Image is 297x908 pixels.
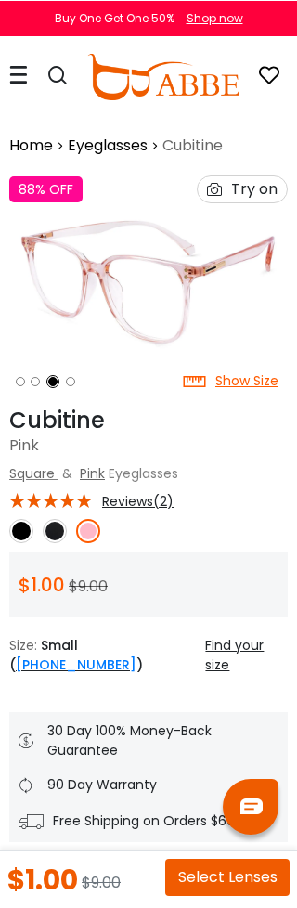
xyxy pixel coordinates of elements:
[19,720,278,759] div: 30 Day 100% Money-Back Guarantee
[109,463,178,482] span: Eyeglasses
[162,134,223,156] span: Cubitine
[9,635,37,654] span: Size:
[102,492,174,509] span: Reviews(2)
[9,407,288,434] h1: Cubitine
[215,370,278,390] div: Show Size
[9,165,288,397] img: Cubitine Pink Plastic Eyeglasses , UniversalBridgeFit Frames from ABBE Glasses
[9,134,53,156] a: Home
[19,810,278,832] div: Free Shipping on Orders $69+
[55,9,174,26] div: Buy One Get One 50%
[19,571,65,597] span: $1.00
[69,575,108,596] span: $9.00
[9,434,39,455] span: Pink
[9,175,83,201] div: 88% OFF
[87,53,239,99] img: abbeglasses.com
[205,635,288,674] div: Find your size
[19,773,278,796] div: 90 Day Warranty
[68,134,148,156] a: Eyeglasses
[187,9,243,26] div: Shop now
[16,655,136,673] a: [PHONE_NUMBER]
[9,635,143,673] span: Small ( )
[231,175,278,201] div: Try on
[177,9,243,25] a: Shop now
[240,798,263,813] img: chat
[58,463,76,482] span: &
[9,463,55,482] a: Square
[80,463,105,482] a: Pink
